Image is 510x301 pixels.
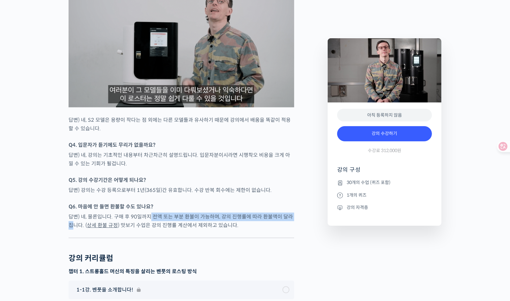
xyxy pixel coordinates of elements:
[69,151,294,168] p: 답변) 네, 강의는 기초적인 내용부터 차근차근히 설명드립니다. 입문자분이시라면 시행착오 비용을 크게 아낄 수 있는 기회가 될겁니다.
[69,254,113,263] h2: 강의 커리큘럼
[42,200,82,216] a: 대화
[58,210,65,215] span: 대화
[2,200,42,216] a: 홈
[87,222,118,229] a: 상세 환불 규정
[98,210,105,215] span: 설정
[337,179,432,187] li: 30개의 수업 (퀴즈 포함)
[368,148,401,154] span: 수강료 312,000원
[337,204,432,211] li: 강의 자격증
[337,109,432,122] div: 아직 등록하지 않음
[69,186,294,194] p: 답변) 강의는 수강 등록으로부터 1년(365일)간 유효합니다. 수강 반복 회수에는 제한이 없습니다.
[69,116,294,133] p: 답변) 네, S2 모델은 용량이 작다는 점 외에는 다른 모델들과 유사하기 때문에 강의에서 배움을 똑같이 적용할 수 있습니다.
[69,268,294,275] h3: 챕터 1. 스트롱홀드 머신의 특징을 살리는 벤풋의 로스팅 방식
[69,142,155,148] strong: Q4. 입문자가 듣기에도 무리가 없을까요?
[82,200,121,216] a: 설정
[69,203,153,210] strong: Q6. 마음에 안 들면 환불할 수도 있나요?
[69,177,146,183] strong: Q5. 강의 수강기간은 어떻게 되나요?
[337,166,432,179] h4: 강의 구성
[337,126,432,141] a: 강의 수강하기
[69,212,294,230] p: 답변) 네, 물론입니다. 구매 후 90일까지 전액 또는 부분 환불이 가능하며, 강의 진행률에 따라 환불액이 달라집니다. ( ) 맛보기 수업은 강의 진행률 계산에서 제외하고 있...
[20,210,24,215] span: 홈
[337,191,432,199] li: 1개의 퀴즈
